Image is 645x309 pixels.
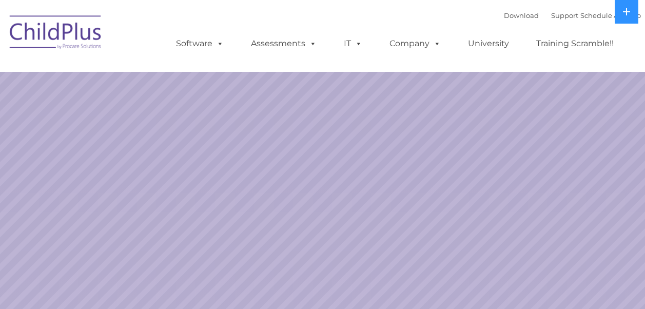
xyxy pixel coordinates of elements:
[334,33,373,54] a: IT
[504,11,641,20] font: |
[241,33,327,54] a: Assessments
[526,33,624,54] a: Training Scramble!!
[580,11,641,20] a: Schedule A Demo
[5,8,107,60] img: ChildPlus by Procare Solutions
[379,33,451,54] a: Company
[504,11,539,20] a: Download
[551,11,578,20] a: Support
[166,33,234,54] a: Software
[458,33,519,54] a: University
